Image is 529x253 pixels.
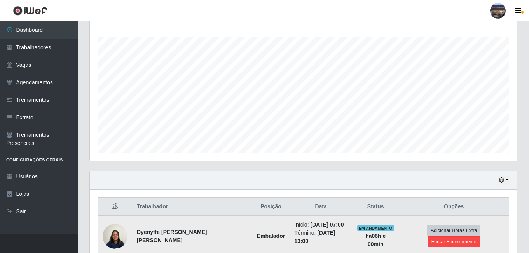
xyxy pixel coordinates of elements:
th: Opções [399,198,509,216]
img: CoreUI Logo [13,6,47,16]
th: Trabalhador [132,198,252,216]
li: Término: [294,229,347,245]
img: 1752717183339.jpeg [103,220,127,253]
button: Adicionar Horas Extra [427,225,480,236]
li: Início: [294,221,347,229]
button: Forçar Encerramento [428,236,480,247]
strong: Dyenyffe [PERSON_NAME] [PERSON_NAME] [137,229,207,243]
th: Posição [252,198,290,216]
th: Data [290,198,352,216]
span: EM ANDAMENTO [357,225,394,231]
time: [DATE] 07:00 [310,222,344,228]
th: Status [352,198,399,216]
strong: há 06 h e 00 min [365,233,386,247]
strong: Embalador [257,233,285,239]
